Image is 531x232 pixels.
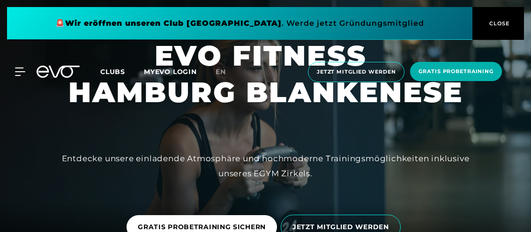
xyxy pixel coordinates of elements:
span: CLOSE [487,19,510,28]
a: en [216,67,237,77]
span: Jetzt Mitglied werden [317,68,396,76]
a: Clubs [100,67,144,76]
div: Entdecke unsere einladende Atmosphäre und hochmoderne Trainingsmöglichkeiten inklusive unseres EG... [55,151,477,181]
span: Gratis Probetraining [419,67,494,75]
span: JETZT MITGLIED WERDEN [292,222,389,232]
span: GRATIS PROBETRAINING SICHERN [138,222,266,232]
button: CLOSE [472,7,524,40]
a: Gratis Probetraining [407,62,505,82]
a: MYEVO LOGIN [144,67,197,76]
span: en [216,67,226,76]
span: Clubs [100,67,125,76]
a: Jetzt Mitglied werden [305,62,407,82]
